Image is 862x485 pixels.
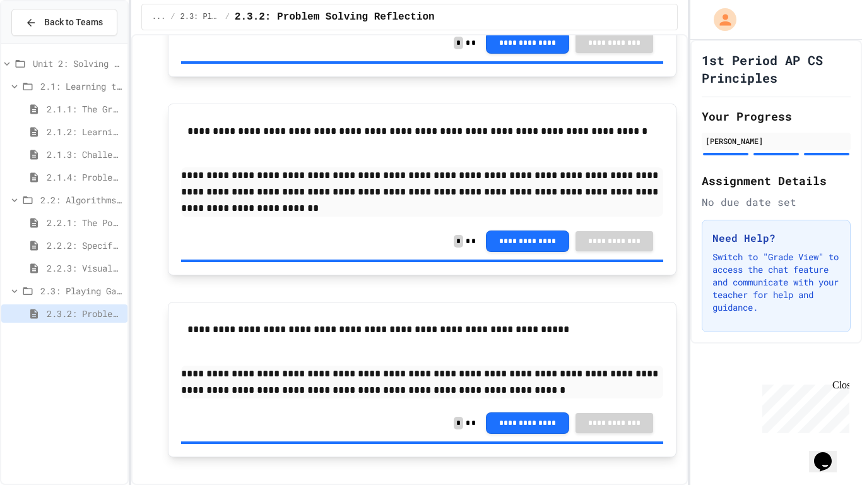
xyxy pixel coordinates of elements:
[706,135,847,147] div: [PERSON_NAME]
[47,102,122,116] span: 2.1.1: The Growth Mindset
[152,12,166,22] span: ...
[700,5,740,34] div: My Account
[225,12,230,22] span: /
[40,284,122,297] span: 2.3: Playing Games
[40,193,122,207] span: 2.2: Algorithms - from Pseudocode to Flowcharts
[712,231,840,246] h3: Need Help?
[702,51,851,87] h1: 1st Period AP CS Principles
[235,9,435,25] span: 2.3.2: Problem Solving Reflection
[47,148,122,161] span: 2.1.3: Challenge Problem - The Bridge
[47,171,122,184] span: 2.1.4: Problem Solving Practice
[180,12,220,22] span: 2.3: Playing Games
[702,107,851,125] h2: Your Progress
[47,216,122,229] span: 2.2.1: The Power of Algorithms
[40,80,122,93] span: 2.1: Learning to Solve Hard Problems
[33,57,122,70] span: Unit 2: Solving Problems in Computer Science
[47,307,122,320] span: 2.3.2: Problem Solving Reflection
[5,5,87,80] div: Chat with us now!Close
[702,172,851,189] h2: Assignment Details
[44,16,103,29] span: Back to Teams
[47,261,122,275] span: 2.2.3: Visualizing Logic with Flowcharts
[712,251,840,314] p: Switch to "Grade View" to access the chat feature and communicate with your teacher for help and ...
[757,380,849,433] iframe: chat widget
[170,12,175,22] span: /
[809,434,849,472] iframe: chat widget
[47,125,122,138] span: 2.1.2: Learning to Solve Hard Problems
[47,239,122,252] span: 2.2.2: Specifying Ideas with Pseudocode
[702,195,851,210] div: No due date set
